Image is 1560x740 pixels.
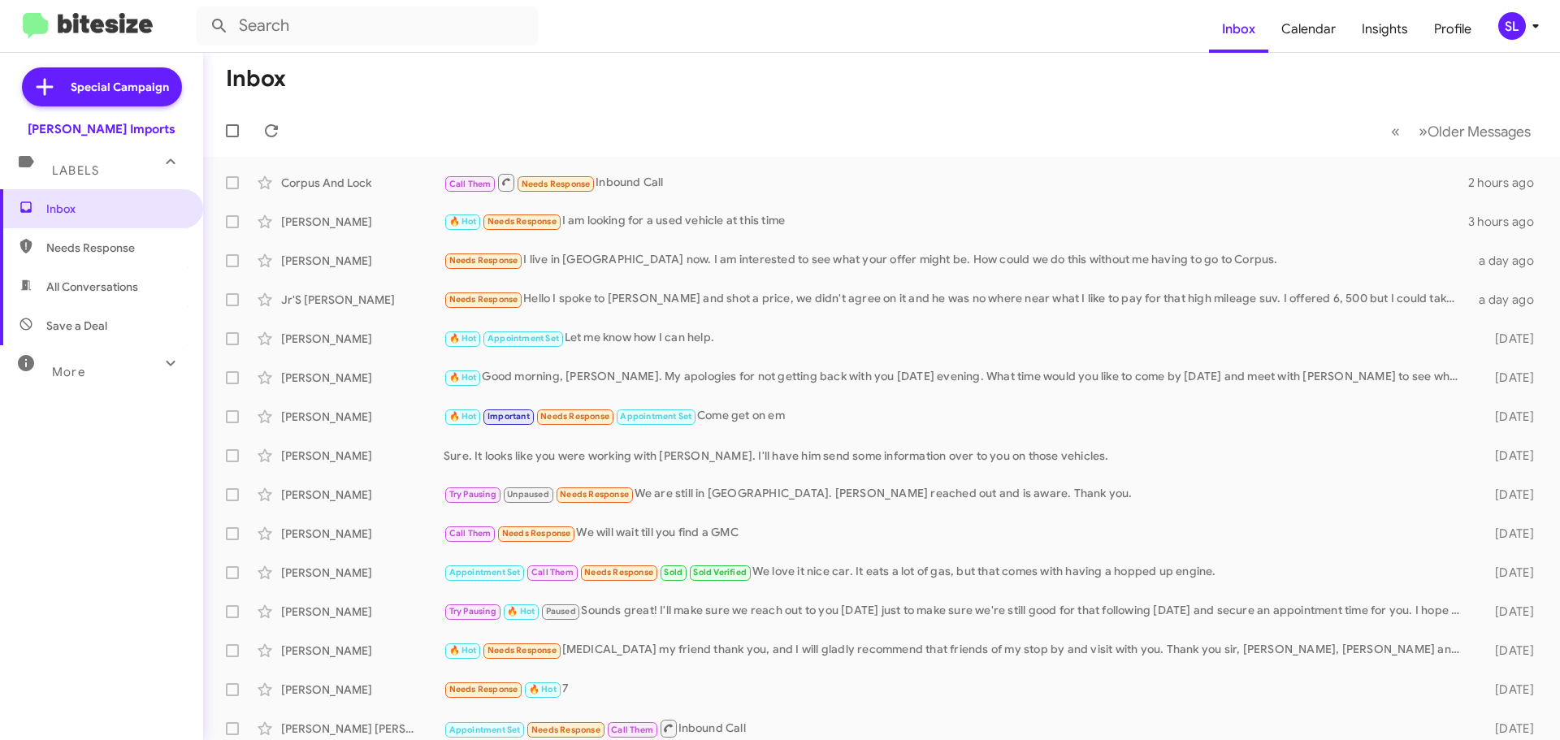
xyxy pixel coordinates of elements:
[531,725,600,735] span: Needs Response
[449,725,521,735] span: Appointment Set
[444,448,1469,464] div: Sure. It looks like you were working with [PERSON_NAME]. I'll have him send some information over...
[1421,6,1484,53] a: Profile
[611,725,653,735] span: Call Them
[444,563,1469,582] div: We love it nice car. It eats a lot of gas, but that comes with having a hopped up engine.
[444,407,1469,426] div: Come get on em
[1381,115,1410,148] button: Previous
[444,329,1469,348] div: Let me know how I can help.
[1469,682,1547,698] div: [DATE]
[449,333,477,344] span: 🔥 Hot
[1419,121,1428,141] span: »
[46,240,184,256] span: Needs Response
[620,411,691,422] span: Appointment Set
[449,606,496,617] span: Try Pausing
[507,606,535,617] span: 🔥 Hot
[1469,409,1547,425] div: [DATE]
[693,567,747,578] span: Sold Verified
[1498,12,1526,40] div: SL
[449,372,477,383] span: 🔥 Hot
[1349,6,1421,53] a: Insights
[449,216,477,227] span: 🔥 Hot
[1468,214,1547,230] div: 3 hours ago
[531,567,574,578] span: Call Them
[1468,175,1547,191] div: 2 hours ago
[22,67,182,106] a: Special Campaign
[281,370,444,386] div: [PERSON_NAME]
[1484,12,1542,40] button: SL
[444,641,1469,660] div: [MEDICAL_DATA] my friend thank you, and I will gladly recommend that friends of my stop by and vi...
[281,643,444,659] div: [PERSON_NAME]
[52,365,85,379] span: More
[487,216,557,227] span: Needs Response
[444,485,1469,504] div: We are still in [GEOGRAPHIC_DATA]. [PERSON_NAME] reached out and is aware. Thank you.
[540,411,609,422] span: Needs Response
[449,645,477,656] span: 🔥 Hot
[664,567,682,578] span: Sold
[1391,121,1400,141] span: «
[1469,565,1547,581] div: [DATE]
[197,6,538,45] input: Search
[281,487,444,503] div: [PERSON_NAME]
[1469,370,1547,386] div: [DATE]
[444,212,1468,231] div: I am looking for a used vehicle at this time
[487,333,559,344] span: Appointment Set
[444,368,1469,387] div: Good morning, [PERSON_NAME]. My apologies for not getting back with you [DATE] evening. What time...
[281,721,444,737] div: [PERSON_NAME] [PERSON_NAME]
[1469,604,1547,620] div: [DATE]
[1409,115,1540,148] button: Next
[487,411,530,422] span: Important
[1469,526,1547,542] div: [DATE]
[560,489,629,500] span: Needs Response
[281,253,444,269] div: [PERSON_NAME]
[449,294,518,305] span: Needs Response
[1209,6,1268,53] a: Inbox
[444,524,1469,543] div: We will wait till you find a GMC
[281,331,444,347] div: [PERSON_NAME]
[1469,643,1547,659] div: [DATE]
[449,567,521,578] span: Appointment Set
[449,489,496,500] span: Try Pausing
[1469,292,1547,308] div: a day ago
[226,66,286,92] h1: Inbox
[71,79,169,95] span: Special Campaign
[46,279,138,295] span: All Conversations
[444,251,1469,270] div: I live in [GEOGRAPHIC_DATA] now. I am interested to see what your offer might be. How could we do...
[281,292,444,308] div: Jr'S [PERSON_NAME]
[281,409,444,425] div: [PERSON_NAME]
[1469,448,1547,464] div: [DATE]
[281,214,444,230] div: [PERSON_NAME]
[502,528,571,539] span: Needs Response
[1469,487,1547,503] div: [DATE]
[1382,115,1540,148] nav: Page navigation example
[584,567,653,578] span: Needs Response
[449,684,518,695] span: Needs Response
[444,172,1468,193] div: Inbound Call
[487,645,557,656] span: Needs Response
[444,290,1469,309] div: Hello I spoke to [PERSON_NAME] and shot a price, we didn't agree on it and he was no where near w...
[1469,721,1547,737] div: [DATE]
[1428,123,1531,141] span: Older Messages
[52,163,99,178] span: Labels
[28,121,175,137] div: [PERSON_NAME] Imports
[1469,331,1547,347] div: [DATE]
[281,604,444,620] div: [PERSON_NAME]
[507,489,549,500] span: Unpaused
[529,684,557,695] span: 🔥 Hot
[281,565,444,581] div: [PERSON_NAME]
[522,179,591,189] span: Needs Response
[444,680,1469,699] div: 7
[281,448,444,464] div: [PERSON_NAME]
[46,318,107,334] span: Save a Deal
[449,179,492,189] span: Call Them
[281,175,444,191] div: Corpus And Lock
[449,255,518,266] span: Needs Response
[449,528,492,539] span: Call Them
[281,526,444,542] div: [PERSON_NAME]
[46,201,184,217] span: Inbox
[449,411,477,422] span: 🔥 Hot
[281,682,444,698] div: [PERSON_NAME]
[546,606,576,617] span: Paused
